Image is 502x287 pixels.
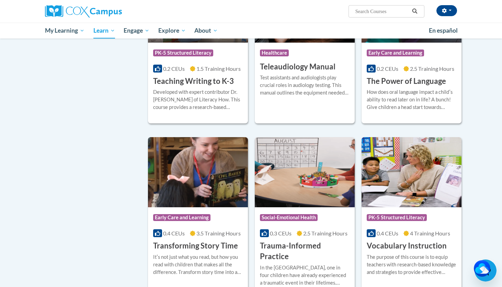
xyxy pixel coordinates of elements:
div: In the [GEOGRAPHIC_DATA], one in four children have already experienced a traumatic event in thei... [260,264,350,287]
a: About [190,23,223,38]
div: Main menu [35,23,467,38]
a: Cox Campus [45,5,175,18]
h3: The Power of Language [367,76,446,87]
button: Search [410,7,420,15]
div: The purpose of this course is to equip teachers with research-based knowledge and strategies to p... [367,253,456,276]
img: Course Logo [362,137,461,207]
span: Explore [158,26,186,35]
a: En español [424,23,462,38]
iframe: Button to launch messaging window [475,260,497,282]
span: Early Care and Learning [367,49,424,56]
span: 0.4 CEUs [163,230,185,236]
span: Engage [124,26,149,35]
div: Developed with expert contributor Dr. [PERSON_NAME] of Literacy How. This course provides a resea... [153,88,243,111]
span: Social-Emotional Health [260,214,318,221]
h3: Trauma-Informed Practice [260,241,350,262]
a: My Learning [41,23,89,38]
span: 4 Training Hours [410,230,450,236]
h3: Teleaudiology Manual [260,62,335,72]
span: Healthcare [260,49,289,56]
span: My Learning [45,26,84,35]
span: 0.2 CEUs [163,65,185,72]
input: Search Courses [355,7,410,15]
span: 2.5 Training Hours [303,230,347,236]
span: En español [429,27,458,34]
img: Cox Campus [45,5,122,18]
div: How does oral language impact a childʹs ability to read later on in life? A bunch! Give children ... [367,88,456,111]
a: Engage [119,23,154,38]
img: Course Logo [148,137,248,207]
span: 0.2 CEUs [377,65,398,72]
div: Test assistants and audiologists play crucial roles in audiology testing. This manual outlines th... [260,74,350,97]
button: Account Settings [436,5,457,16]
span: Learn [93,26,115,35]
span: About [194,26,218,35]
span: 0.3 CEUs [270,230,292,236]
a: Learn [89,23,119,38]
span: 3.5 Training Hours [196,230,241,236]
h3: Transforming Story Time [153,241,238,251]
img: Course Logo [255,137,355,207]
span: 1.5 Training Hours [196,65,241,72]
span: Early Care and Learning [153,214,210,221]
div: Itʹs not just what you read, but how you read with children that makes all the difference. Transf... [153,253,243,276]
h3: Vocabulary Instruction [367,241,447,251]
span: 2.5 Training Hours [410,65,454,72]
span: PK-5 Structured Literacy [153,49,213,56]
span: PK-5 Structured Literacy [367,214,427,221]
h3: Teaching Writing to K-3 [153,76,234,87]
span: 0.4 CEUs [377,230,398,236]
a: Explore [154,23,190,38]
